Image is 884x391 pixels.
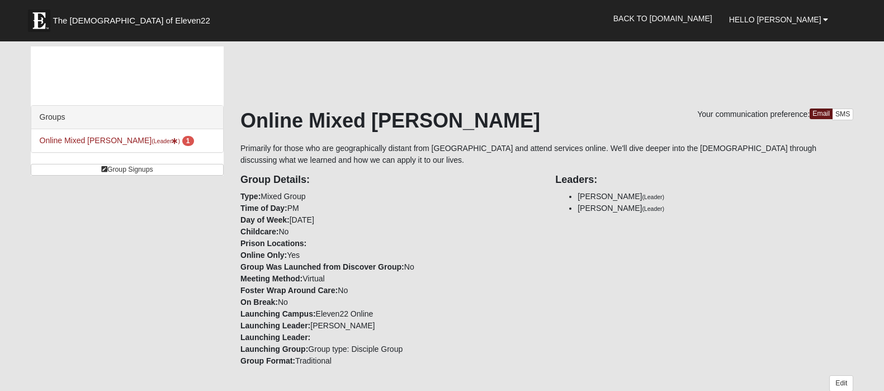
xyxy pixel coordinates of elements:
strong: Launching Campus: [240,309,316,318]
a: Online Mixed [PERSON_NAME](Leader) 1 [40,136,194,145]
small: (Leader) [642,205,664,212]
li: [PERSON_NAME] [578,202,853,214]
strong: Group Format: [240,356,295,365]
strong: Type: [240,192,261,201]
strong: Day of Week: [240,215,290,224]
strong: Prison Locations: [240,239,306,248]
h1: Online Mixed [PERSON_NAME] [240,109,853,133]
strong: Childcare: [240,227,278,236]
a: Email [810,109,833,119]
strong: Time of Day: [240,204,287,213]
span: Your communication preference: [697,110,810,119]
strong: Group Was Launched from Discover Group: [240,262,404,271]
div: Mixed Group PM [DATE] No Yes No Virtual No No Eleven22 Online [PERSON_NAME] Group type: Disciple ... [232,166,547,367]
a: Back to [DOMAIN_NAME] [605,4,721,32]
li: [PERSON_NAME] [578,191,853,202]
strong: Launching Leader: [240,333,310,342]
h4: Leaders: [555,174,853,186]
strong: On Break: [240,298,278,307]
a: Group Signups [31,164,224,176]
small: (Leader) [642,194,664,200]
strong: Launching Group: [240,345,308,354]
a: SMS [832,109,854,120]
strong: Foster Wrap Around Care: [240,286,338,295]
strong: Launching Leader: [240,321,310,330]
strong: Meeting Method: [240,274,302,283]
a: Hello [PERSON_NAME] [721,6,837,34]
span: Hello [PERSON_NAME] [729,15,821,24]
span: The [DEMOGRAPHIC_DATA] of Eleven22 [53,15,210,26]
strong: Online Only: [240,251,287,260]
div: Groups [31,106,223,129]
small: (Leader ) [152,138,180,144]
a: The [DEMOGRAPHIC_DATA] of Eleven22 [22,4,246,32]
span: number of pending members [182,136,194,146]
img: Eleven22 logo [28,10,50,32]
h4: Group Details: [240,174,538,186]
